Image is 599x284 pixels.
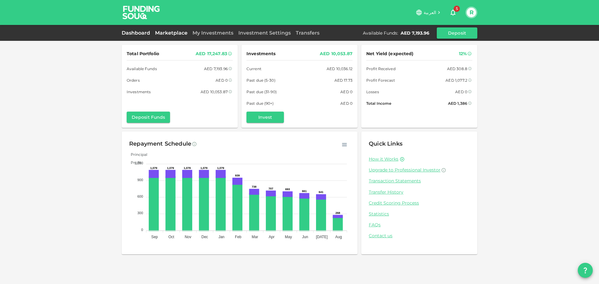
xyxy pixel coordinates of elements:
tspan: Dec [202,235,208,239]
span: Upgrade to Professional Investor [369,167,441,173]
span: Past due (31-90) [246,89,277,95]
span: Quick Links [369,140,402,147]
span: Total Portfolio [127,50,159,58]
tspan: 900 [137,178,143,182]
tspan: Jan [218,235,224,239]
tspan: Mar [252,235,258,239]
tspan: Aug [335,235,342,239]
tspan: [DATE] [316,235,328,239]
div: Available Funds : [363,30,398,36]
span: Profit [126,160,141,165]
div: AED 17,247.83 [196,50,227,58]
a: FAQs [369,222,470,228]
div: AED 1,077.2 [446,77,467,84]
div: AED 1,386 [448,100,467,107]
a: How it Works [369,156,398,162]
tspan: 0 [141,228,143,232]
a: Transfers [293,30,322,36]
span: Available Funds [127,65,157,72]
tspan: 600 [137,195,143,198]
button: Invest [246,112,284,123]
div: AED 0 [340,89,353,95]
div: AED 0 [340,100,353,107]
a: Statistics [369,211,470,217]
span: Past due (5-30) [246,77,275,84]
span: Current [246,65,261,72]
div: AED 308.8 [447,65,467,72]
tspan: 1,200 [134,161,143,165]
span: Past due (90+) [246,100,274,107]
a: Credit Scoring Process [369,200,470,206]
div: AED 17.73 [334,77,353,84]
tspan: Jun [302,235,308,239]
div: Repayment Schedule [129,139,191,149]
a: Marketplace [153,30,190,36]
button: Deposit [437,27,477,39]
a: Investment Settings [236,30,293,36]
span: Total Income [366,100,391,107]
tspan: Oct [168,235,174,239]
span: Losses [366,89,379,95]
span: Investments [127,89,151,95]
a: My Investments [190,30,236,36]
span: Profit Forecast [366,77,395,84]
a: Transfer History [369,189,470,195]
span: Net Yield (expected) [366,50,414,58]
a: Dashboard [122,30,153,36]
button: 5 [447,6,459,19]
a: Upgrade to Professional Investor [369,167,470,173]
div: AED 0 [216,77,228,84]
tspan: 300 [137,211,143,215]
tspan: Feb [235,235,241,239]
span: Profit Received [366,65,396,72]
span: Investments [246,50,275,58]
span: Principal [126,152,147,157]
tspan: Nov [185,235,191,239]
div: AED 7,193.96 [204,65,228,72]
span: العربية [424,10,436,15]
span: 5 [454,6,460,12]
a: Contact us [369,233,470,239]
tspan: May [285,235,292,239]
button: Deposit Funds [127,112,170,123]
div: AED 10,053.87 [201,89,228,95]
div: 12% [459,50,467,58]
tspan: Apr [269,235,275,239]
div: AED 0 [455,89,467,95]
div: AED 10,036.12 [327,65,353,72]
span: Orders [127,77,140,84]
a: Transaction Statements [369,178,470,184]
tspan: Sep [151,235,158,239]
button: R [467,8,476,17]
div: AED 7,193.96 [401,30,429,36]
button: question [578,263,593,278]
div: AED 10,053.87 [320,50,353,58]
